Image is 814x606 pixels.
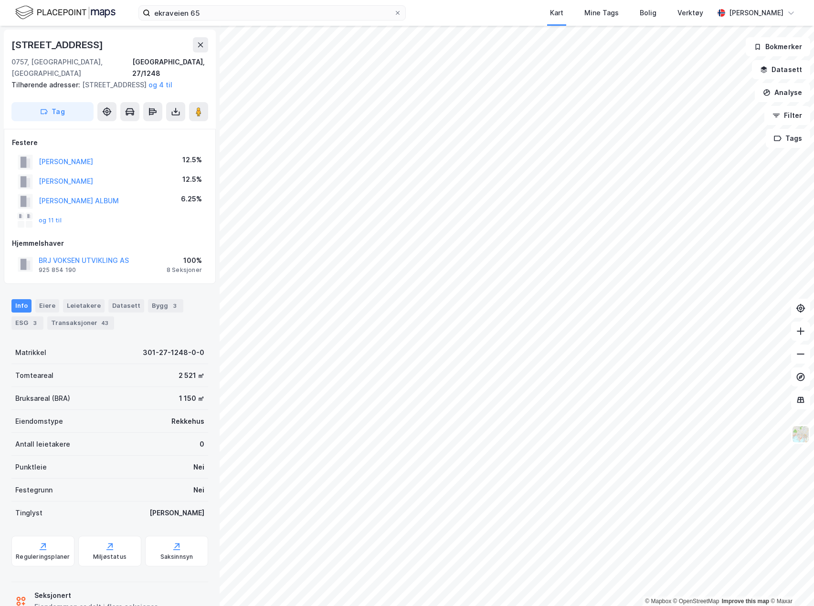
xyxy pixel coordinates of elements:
[170,301,180,311] div: 3
[11,299,32,313] div: Info
[12,137,208,148] div: Festere
[34,590,157,601] div: Seksjonert
[11,79,201,91] div: [STREET_ADDRESS]
[150,6,394,20] input: Søk på adresse, matrikkel, gårdeiere, leietakere eller personer
[755,83,810,102] button: Analyse
[179,393,204,404] div: 1 150 ㎡
[160,553,193,561] div: Saksinnsyn
[15,461,47,473] div: Punktleie
[15,484,53,496] div: Festegrunn
[729,7,783,19] div: [PERSON_NAME]
[11,102,94,121] button: Tag
[93,553,127,561] div: Miljøstatus
[645,598,671,605] a: Mapbox
[15,507,42,519] div: Tinglyst
[143,347,204,358] div: 301-27-1248-0-0
[30,318,40,328] div: 3
[193,461,204,473] div: Nei
[766,129,810,148] button: Tags
[15,416,63,427] div: Eiendomstype
[193,484,204,496] div: Nei
[764,106,810,125] button: Filter
[179,370,204,381] div: 2 521 ㎡
[673,598,719,605] a: OpenStreetMap
[63,299,105,313] div: Leietakere
[640,7,656,19] div: Bolig
[167,255,202,266] div: 100%
[200,439,204,450] div: 0
[766,560,814,606] div: Kontrollprogram for chat
[167,266,202,274] div: 8 Seksjoner
[792,425,810,443] img: Z
[746,37,810,56] button: Bokmerker
[15,439,70,450] div: Antall leietakere
[149,507,204,519] div: [PERSON_NAME]
[108,299,144,313] div: Datasett
[171,416,204,427] div: Rekkehus
[752,60,810,79] button: Datasett
[182,154,202,166] div: 12.5%
[15,347,46,358] div: Matrikkel
[766,560,814,606] iframe: Chat Widget
[15,4,116,21] img: logo.f888ab2527a4732fd821a326f86c7f29.svg
[12,238,208,249] div: Hjemmelshaver
[99,318,110,328] div: 43
[182,174,202,185] div: 12.5%
[15,393,70,404] div: Bruksareal (BRA)
[39,266,76,274] div: 925 854 190
[584,7,619,19] div: Mine Tags
[677,7,703,19] div: Verktøy
[11,81,82,89] span: Tilhørende adresser:
[11,37,105,52] div: [STREET_ADDRESS]
[722,598,769,605] a: Improve this map
[181,193,202,205] div: 6.25%
[15,370,53,381] div: Tomteareal
[47,316,114,330] div: Transaksjoner
[11,56,132,79] div: 0757, [GEOGRAPHIC_DATA], [GEOGRAPHIC_DATA]
[11,316,43,330] div: ESG
[148,299,183,313] div: Bygg
[16,553,70,561] div: Reguleringsplaner
[35,299,59,313] div: Eiere
[132,56,208,79] div: [GEOGRAPHIC_DATA], 27/1248
[550,7,563,19] div: Kart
